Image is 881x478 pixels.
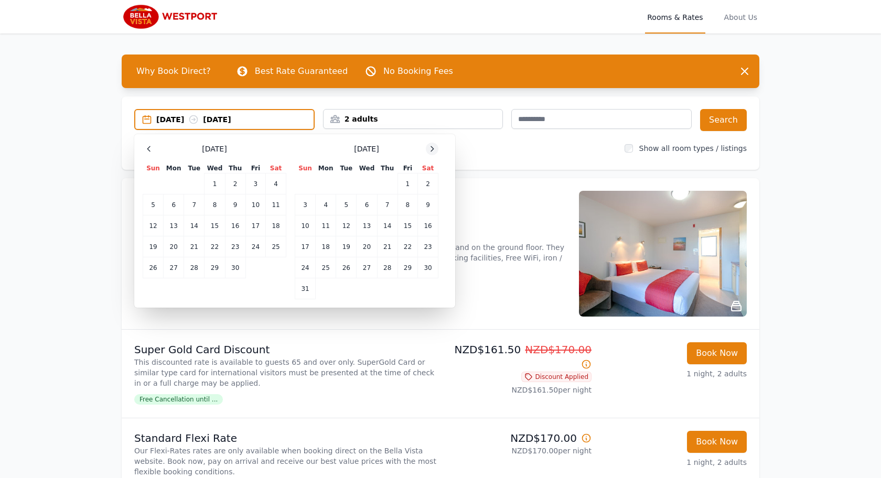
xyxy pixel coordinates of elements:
[316,194,336,215] td: 4
[687,431,747,453] button: Book Now
[418,173,438,194] td: 2
[266,215,286,236] td: 18
[397,164,417,173] th: Fri
[245,236,265,257] td: 24
[266,194,286,215] td: 11
[134,446,436,477] p: Our Flexi-Rates rates are only available when booking direct on the Bella Vista website. Book now...
[397,257,417,278] td: 29
[122,4,222,29] img: Bella Vista Westport
[164,236,184,257] td: 20
[295,194,316,215] td: 3
[164,215,184,236] td: 13
[202,144,227,154] span: [DATE]
[521,372,592,382] span: Discount Applied
[184,194,205,215] td: 7
[255,65,348,78] p: Best Rate Guaranteed
[336,164,357,173] th: Tue
[134,394,223,405] span: Free Cancellation until ...
[266,236,286,257] td: 25
[205,215,225,236] td: 15
[295,236,316,257] td: 17
[377,164,397,173] th: Thu
[316,215,336,236] td: 11
[418,215,438,236] td: 16
[225,164,245,173] th: Thu
[316,164,336,173] th: Mon
[600,457,747,468] p: 1 night, 2 adults
[225,194,245,215] td: 9
[184,164,205,173] th: Tue
[295,257,316,278] td: 24
[184,257,205,278] td: 28
[164,257,184,278] td: 27
[245,164,265,173] th: Fri
[205,257,225,278] td: 29
[357,215,377,236] td: 13
[336,236,357,257] td: 19
[245,194,265,215] td: 10
[225,236,245,257] td: 23
[377,236,397,257] td: 21
[316,257,336,278] td: 25
[377,215,397,236] td: 14
[205,164,225,173] th: Wed
[156,114,314,125] div: [DATE] [DATE]
[357,194,377,215] td: 6
[225,173,245,194] td: 2
[397,194,417,215] td: 8
[295,164,316,173] th: Sun
[324,114,503,124] div: 2 adults
[134,431,436,446] p: Standard Flexi Rate
[184,236,205,257] td: 21
[143,257,164,278] td: 26
[143,236,164,257] td: 19
[377,257,397,278] td: 28
[397,173,417,194] td: 1
[445,342,592,372] p: NZD$161.50
[377,194,397,215] td: 7
[445,446,592,456] p: NZD$170.00 per night
[266,164,286,173] th: Sat
[336,194,357,215] td: 5
[418,164,438,173] th: Sat
[700,109,747,131] button: Search
[245,173,265,194] td: 3
[397,236,417,257] td: 22
[316,236,336,257] td: 18
[600,368,747,379] p: 1 night, 2 adults
[295,278,316,299] td: 31
[418,257,438,278] td: 30
[164,164,184,173] th: Mon
[164,194,184,215] td: 6
[687,342,747,364] button: Book Now
[357,236,377,257] td: 20
[134,357,436,388] p: This discounted rate is available to guests 65 and over only. SuperGold Card or similar type card...
[143,215,164,236] td: 12
[205,173,225,194] td: 1
[336,257,357,278] td: 26
[525,343,592,356] span: NZD$170.00
[357,257,377,278] td: 27
[445,385,592,395] p: NZD$161.50 per night
[418,194,438,215] td: 9
[225,257,245,278] td: 30
[639,144,747,153] label: Show all room types / listings
[266,173,286,194] td: 4
[205,194,225,215] td: 8
[295,215,316,236] td: 10
[225,215,245,236] td: 16
[383,65,453,78] p: No Booking Fees
[143,194,164,215] td: 5
[128,61,219,82] span: Why Book Direct?
[418,236,438,257] td: 23
[357,164,377,173] th: Wed
[445,431,592,446] p: NZD$170.00
[354,144,379,154] span: [DATE]
[205,236,225,257] td: 22
[184,215,205,236] td: 14
[336,215,357,236] td: 12
[397,215,417,236] td: 15
[134,342,436,357] p: Super Gold Card Discount
[143,164,164,173] th: Sun
[245,215,265,236] td: 17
